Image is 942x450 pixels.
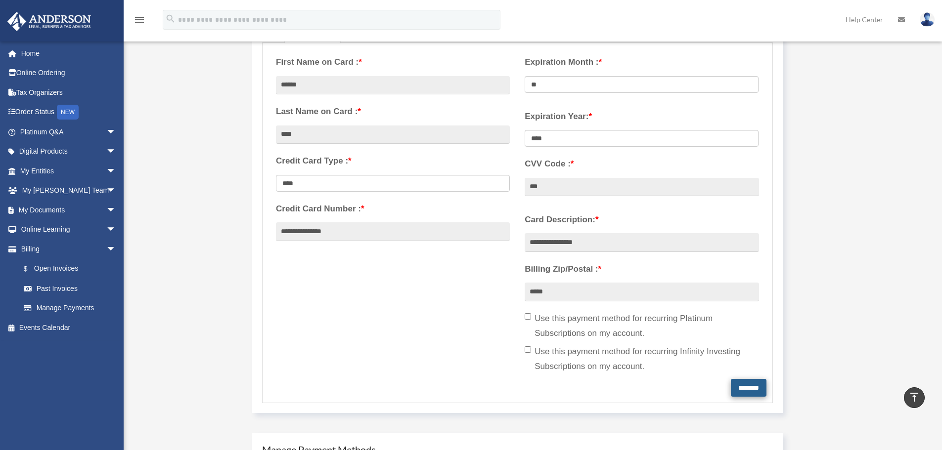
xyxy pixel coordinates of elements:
[106,239,126,259] span: arrow_drop_down
[920,12,935,27] img: User Pic
[4,12,94,31] img: Anderson Advisors Platinum Portal
[7,122,131,142] a: Platinum Q&Aarrow_drop_down
[7,142,131,162] a: Digital Productsarrow_drop_down
[14,279,131,298] a: Past Invoices
[276,154,510,168] label: Credit Card Type :
[7,102,131,123] a: Order StatusNEW
[525,212,759,227] label: Card Description:
[7,181,131,201] a: My [PERSON_NAME] Teamarrow_drop_down
[525,109,759,124] label: Expiration Year:
[106,200,126,220] span: arrow_drop_down
[7,161,131,181] a: My Entitiesarrow_drop_down
[14,259,131,279] a: $Open Invoices
[525,55,759,70] label: Expiration Month :
[525,346,531,353] input: Use this payment method for recurring Infinity Investing Subscriptions on my account.
[106,161,126,181] span: arrow_drop_down
[7,82,131,102] a: Tax Organizers
[106,122,126,142] span: arrow_drop_down
[908,391,920,403] i: vertical_align_top
[7,200,131,220] a: My Documentsarrow_drop_down
[57,105,79,120] div: NEW
[29,263,34,275] span: $
[7,318,131,337] a: Events Calendar
[525,344,759,374] label: Use this payment method for recurring Infinity Investing Subscriptions on my account.
[904,387,925,408] a: vertical_align_top
[525,262,759,277] label: Billing Zip/Postal :
[525,313,531,320] input: Use this payment method for recurring Platinum Subscriptions on my account.
[7,220,131,240] a: Online Learningarrow_drop_down
[525,311,759,341] label: Use this payment method for recurring Platinum Subscriptions on my account.
[276,202,510,216] label: Credit Card Number :
[525,157,759,171] label: CVV Code :
[134,14,145,26] i: menu
[106,181,126,201] span: arrow_drop_down
[7,43,131,63] a: Home
[134,17,145,26] a: menu
[7,63,131,83] a: Online Ordering
[14,298,126,318] a: Manage Payments
[7,239,131,259] a: Billingarrow_drop_down
[106,220,126,240] span: arrow_drop_down
[276,55,510,70] label: First Name on Card :
[276,104,510,119] label: Last Name on Card :
[165,13,176,24] i: search
[106,142,126,162] span: arrow_drop_down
